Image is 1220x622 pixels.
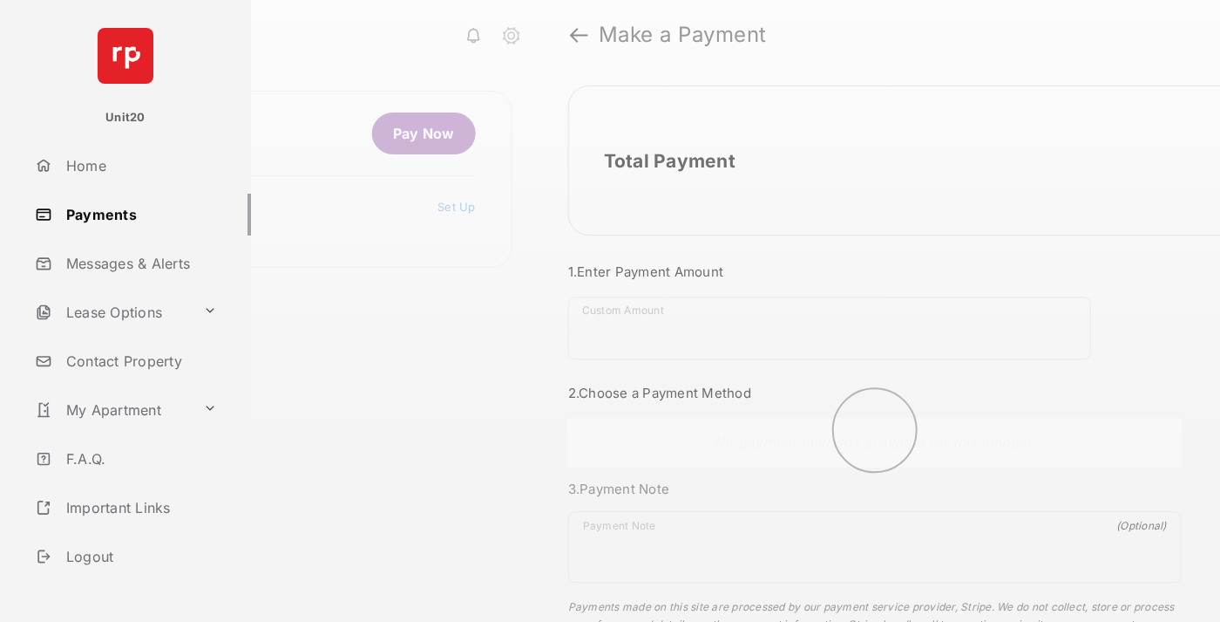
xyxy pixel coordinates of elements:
a: Logout [28,536,251,578]
a: Important Links [28,487,224,529]
a: Lease Options [28,291,196,333]
h3: 1. Enter Payment Amount [568,263,1182,280]
h2: Total Payment [604,150,735,172]
h3: 2. Choose a Payment Method [568,385,1182,401]
p: Unit20 [105,109,146,126]
img: svg+xml;base64,PHN2ZyB4bWxucz0iaHR0cDovL3d3dy53My5vcmcvMjAwMC9zdmciIHdpZHRoPSI2NCIgaGVpZ2h0PSI2NC... [98,28,153,84]
strong: Make a Payment [599,24,767,45]
a: F.A.Q. [28,438,251,480]
a: Home [28,145,251,187]
h3: 3. Payment Note [568,481,1182,497]
a: Contact Property [28,340,251,382]
a: My Apartment [28,389,196,431]
a: Messages & Alerts [28,243,251,284]
a: Set Up [437,200,476,214]
a: Payments [28,194,251,236]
